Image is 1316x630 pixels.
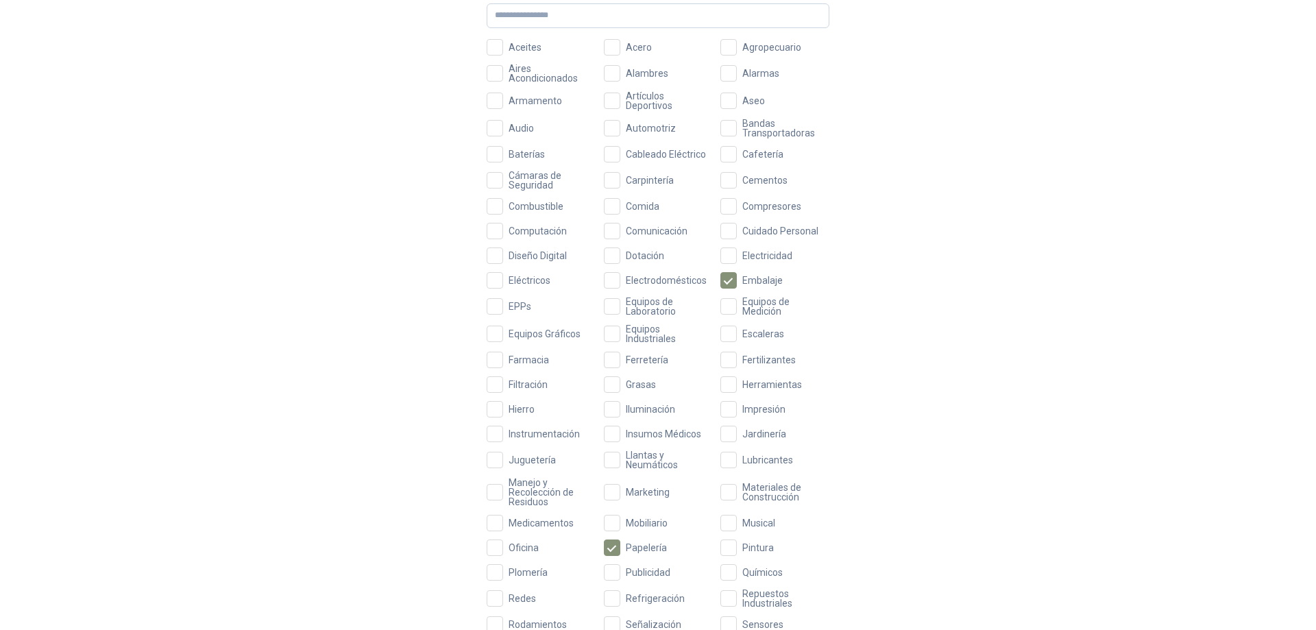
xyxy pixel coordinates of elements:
[620,251,670,261] span: Dotación
[503,43,547,52] span: Aceites
[503,149,550,159] span: Baterías
[737,543,779,553] span: Pintura
[737,43,807,52] span: Agropecuario
[620,297,713,316] span: Equipos de Laboratorio
[620,175,679,185] span: Carpintería
[620,202,665,211] span: Comida
[737,119,829,138] span: Bandas Transportadoras
[620,355,674,365] span: Ferretería
[503,518,579,528] span: Medicamentos
[620,594,690,603] span: Refrigeración
[503,171,596,190] span: Cámaras de Seguridad
[620,450,713,470] span: Llantas y Neumáticos
[503,329,586,339] span: Equipos Gráficos
[737,589,829,608] span: Repuestos Industriales
[737,518,781,528] span: Musical
[620,543,672,553] span: Papelería
[737,297,829,316] span: Equipos de Medición
[737,149,789,159] span: Cafetería
[503,64,596,83] span: Aires Acondicionados
[503,429,585,439] span: Instrumentación
[503,123,539,133] span: Audio
[737,251,798,261] span: Electricidad
[503,543,544,553] span: Oficina
[737,568,788,577] span: Químicos
[737,175,793,185] span: Cementos
[737,620,789,629] span: Sensores
[737,276,788,285] span: Embalaje
[620,123,681,133] span: Automotriz
[737,355,801,365] span: Fertilizantes
[503,594,541,603] span: Redes
[620,276,712,285] span: Electrodomésticos
[737,380,807,389] span: Herramientas
[503,302,537,311] span: EPPs
[503,276,556,285] span: Eléctricos
[620,149,711,159] span: Cableado Eléctrico
[503,380,553,389] span: Filtración
[503,96,568,106] span: Armamento
[503,620,572,629] span: Rodamientos
[503,226,572,236] span: Computación
[737,404,791,414] span: Impresión
[620,568,676,577] span: Publicidad
[620,43,657,52] span: Acero
[737,329,790,339] span: Escaleras
[620,324,713,343] span: Equipos Industriales
[503,202,569,211] span: Combustible
[737,455,799,465] span: Lubricantes
[503,455,561,465] span: Juguetería
[503,355,555,365] span: Farmacia
[620,69,674,78] span: Alambres
[737,202,807,211] span: Compresores
[737,226,824,236] span: Cuidado Personal
[620,91,713,110] span: Artículos Deportivos
[737,483,829,502] span: Materiales de Construcción
[620,620,687,629] span: Señalización
[737,429,792,439] span: Jardinería
[503,251,572,261] span: Diseño Digital
[620,518,673,528] span: Mobiliario
[737,96,770,106] span: Aseo
[737,69,785,78] span: Alarmas
[620,380,661,389] span: Grasas
[503,404,540,414] span: Hierro
[503,478,596,507] span: Manejo y Recolección de Residuos
[620,429,707,439] span: Insumos Médicos
[620,226,693,236] span: Comunicación
[620,404,681,414] span: Iluminación
[620,487,675,497] span: Marketing
[503,568,553,577] span: Plomería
